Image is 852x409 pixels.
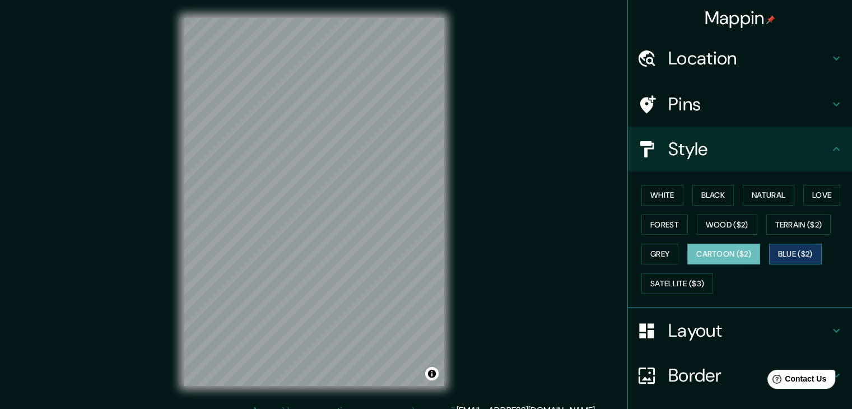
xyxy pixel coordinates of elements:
[705,7,776,29] h4: Mappin
[687,244,760,264] button: Cartoon ($2)
[184,18,444,386] canvas: Map
[641,185,683,206] button: White
[766,15,775,24] img: pin-icon.png
[766,215,831,235] button: Terrain ($2)
[743,185,794,206] button: Natural
[668,319,830,342] h4: Layout
[641,215,688,235] button: Forest
[668,47,830,69] h4: Location
[628,353,852,398] div: Border
[668,364,830,387] h4: Border
[803,185,840,206] button: Love
[668,93,830,115] h4: Pins
[628,308,852,353] div: Layout
[628,127,852,171] div: Style
[628,82,852,127] div: Pins
[628,36,852,81] div: Location
[641,244,678,264] button: Grey
[692,185,734,206] button: Black
[668,138,830,160] h4: Style
[641,273,713,294] button: Satellite ($3)
[697,215,757,235] button: Wood ($2)
[425,367,439,380] button: Toggle attribution
[769,244,822,264] button: Blue ($2)
[752,365,840,397] iframe: Help widget launcher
